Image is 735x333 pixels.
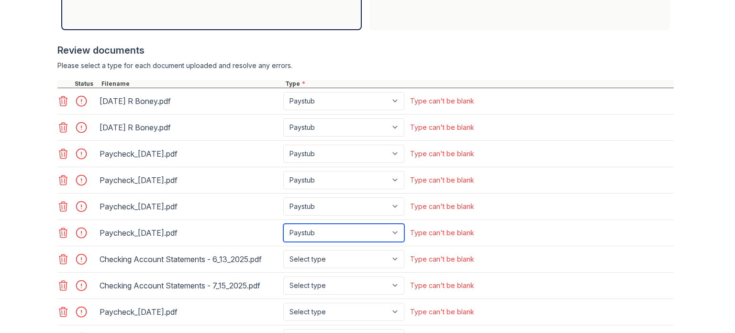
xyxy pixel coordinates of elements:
div: Type can't be blank [410,149,474,159]
div: Status [73,80,100,88]
div: Type can't be blank [410,123,474,132]
div: Type can't be blank [410,281,474,290]
div: Type can't be blank [410,307,474,317]
div: Paycheck_[DATE].pdf [100,225,279,241]
div: Paycheck_[DATE].pdf [100,146,279,161]
div: Review documents [57,44,674,57]
div: [DATE] R Boney.pdf [100,120,279,135]
div: Type can't be blank [410,96,474,106]
div: Type can't be blank [410,254,474,264]
div: Type can't be blank [410,175,474,185]
div: Checking Account Statements - 7_15_2025.pdf [100,278,279,293]
div: Type can't be blank [410,228,474,238]
div: Type can't be blank [410,202,474,211]
div: Please select a type for each document uploaded and resolve any errors. [57,61,674,70]
div: Type [283,80,674,88]
div: Filename [100,80,283,88]
div: [DATE] R Boney.pdf [100,93,279,109]
div: Paycheck_[DATE].pdf [100,199,279,214]
div: Paycheck_[DATE].pdf [100,304,279,320]
div: Checking Account Statements - 6_13_2025.pdf [100,252,279,267]
div: Paycheck_[DATE].pdf [100,172,279,188]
